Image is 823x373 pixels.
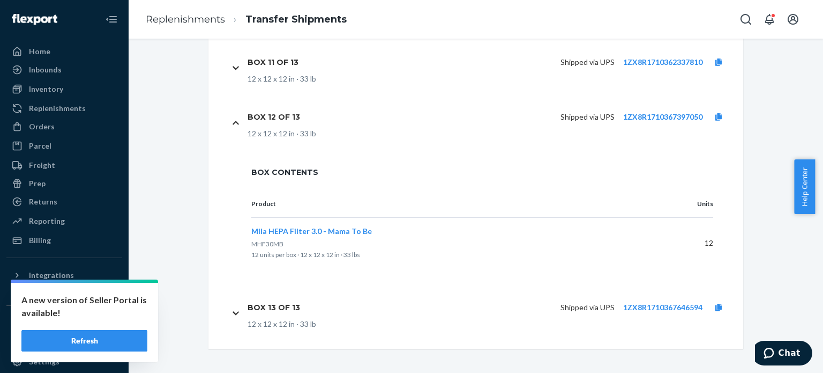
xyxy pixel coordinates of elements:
[29,121,55,132] div: Orders
[6,353,122,370] a: Settings
[6,267,122,284] button: Integrations
[21,330,147,352] button: Refresh
[137,4,355,35] ol: breadcrumbs
[755,341,812,368] iframe: Opens a widget where you can chat to one of our agents
[29,84,63,94] div: Inventory
[146,13,225,25] a: Replenishments
[29,216,65,226] div: Reporting
[6,315,122,332] button: Fast Tags
[248,128,735,139] div: 12 x 12 x 12 in · 33 lb
[560,112,615,122] p: Shipped via UPS
[560,302,615,313] p: Shipped via UPS
[735,9,757,30] button: Open Search Box
[623,57,702,67] a: 1ZX8R1710362337810
[29,64,62,75] div: Inbounds
[245,13,347,25] a: Transfer Shipments
[6,81,122,98] a: Inventory
[29,235,51,246] div: Billing
[248,57,298,67] h1: Box 11 of 13
[251,226,372,237] button: Mila HEPA Filter 3.0 - Mama To Be
[6,193,122,210] a: Returns
[29,178,46,189] div: Prep
[12,14,57,25] img: Flexport logo
[248,319,735,330] div: 12 x 12 x 12 in · 33 lb
[251,240,283,248] span: MHF30MB
[248,74,735,84] div: 12 x 12 x 12 in · 33 lb
[623,112,702,121] a: 1ZX8R1710367397050
[251,199,651,209] p: Product
[623,303,702,312] a: 1ZX8R1710367646594
[6,43,122,60] a: Home
[251,226,372,236] span: Mila HEPA Filter 3.0 - Mama To Be
[21,294,147,319] p: A new version of Seller Portal is available!
[29,160,55,171] div: Freight
[101,9,122,30] button: Close Navigation
[6,175,122,192] a: Prep
[6,336,122,349] a: Add Fast Tag
[6,157,122,174] a: Freight
[29,196,57,207] div: Returns
[29,141,51,151] div: Parcel
[29,46,50,57] div: Home
[668,238,713,248] p: 12
[251,250,651,260] p: 12 units per box · 12 x 12 x 12 in · 33 lbs
[6,213,122,230] a: Reporting
[248,112,300,122] h1: Box 12 of 13
[6,232,122,249] a: Billing
[6,100,122,117] a: Replenishments
[6,61,122,78] a: Inbounds
[560,57,615,68] p: Shipped via UPS
[6,288,122,301] a: Add Integration
[248,303,300,312] h1: Box 13 of 13
[6,137,122,155] a: Parcel
[668,199,713,209] p: Units
[782,9,804,30] button: Open account menu
[29,270,74,281] div: Integrations
[29,103,86,114] div: Replenishments
[251,167,713,178] span: Box Contents
[794,159,815,214] button: Help Center
[759,9,780,30] button: Open notifications
[6,118,122,135] a: Orders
